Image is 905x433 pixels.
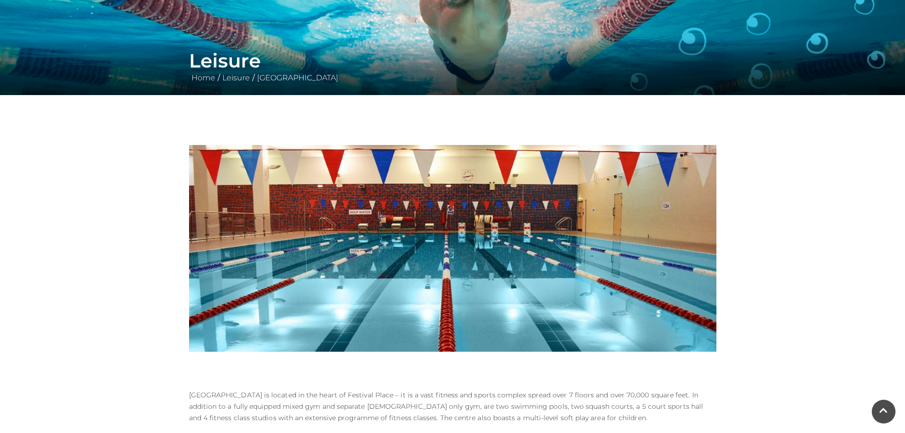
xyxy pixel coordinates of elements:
a: [GEOGRAPHIC_DATA] [255,73,341,82]
a: Home [189,73,218,82]
a: Leisure [220,73,252,82]
h1: Leisure [189,49,716,72]
div: / / [182,49,724,84]
p: [GEOGRAPHIC_DATA] is located in the heart of Festival Place – it is a vast fitness and sports com... [189,389,716,423]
